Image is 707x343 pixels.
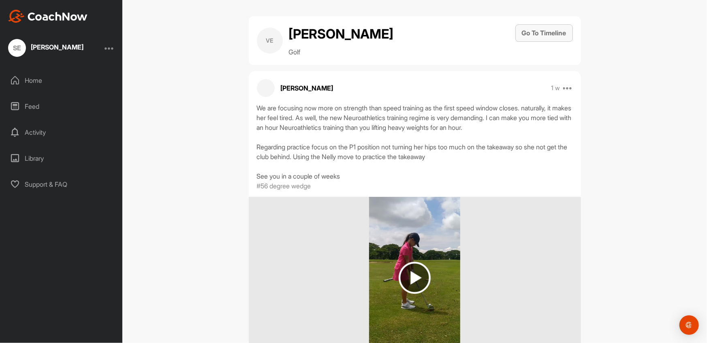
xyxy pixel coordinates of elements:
div: VE [257,28,283,54]
p: Golf [289,47,394,57]
img: play [399,262,431,294]
div: Home [4,70,119,91]
div: Activity [4,122,119,142]
div: Support & FAQ [4,174,119,194]
p: #56 degree wedge [257,181,311,191]
div: Feed [4,96,119,116]
p: 1 w [551,84,560,92]
button: Go To Timeline [515,24,573,42]
div: [PERSON_NAME] [31,44,83,50]
div: Open Intercom Messenger [679,315,699,335]
div: Library [4,148,119,168]
img: CoachNow [8,10,88,23]
div: We are focusing now more on strength than speed training as the first speed window closes. natura... [257,103,573,181]
a: Go To Timeline [515,24,573,57]
div: SE [8,39,26,57]
p: [PERSON_NAME] [281,83,333,93]
h2: [PERSON_NAME] [289,24,394,44]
